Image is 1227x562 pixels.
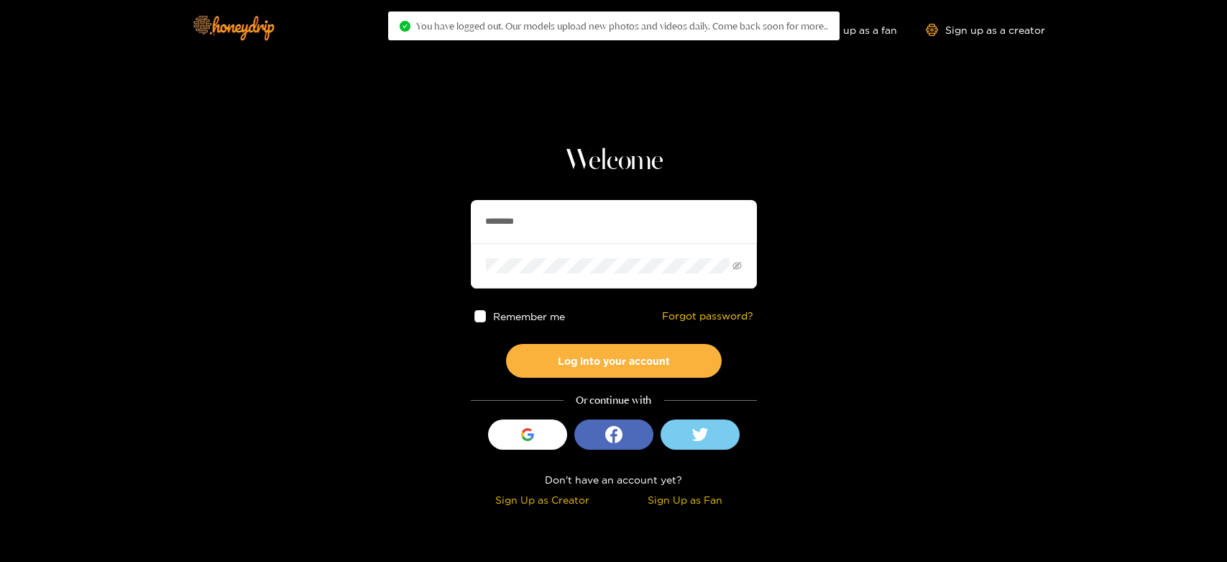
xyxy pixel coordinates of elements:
div: Sign Up as Creator [474,491,610,508]
a: Sign up as a creator [926,24,1045,36]
div: Or continue with [471,392,757,409]
div: Sign Up as Fan [617,491,753,508]
a: Sign up as a fan [799,24,897,36]
span: check-circle [400,21,410,32]
span: You have logged out. Our models upload new photos and videos daily. Come back soon for more.. [416,20,828,32]
div: Don't have an account yet? [471,471,757,488]
span: Remember me [493,311,565,322]
a: Forgot password? [662,310,753,322]
span: eye-invisible [732,261,742,271]
button: Log into your account [506,344,722,378]
h1: Welcome [471,144,757,178]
